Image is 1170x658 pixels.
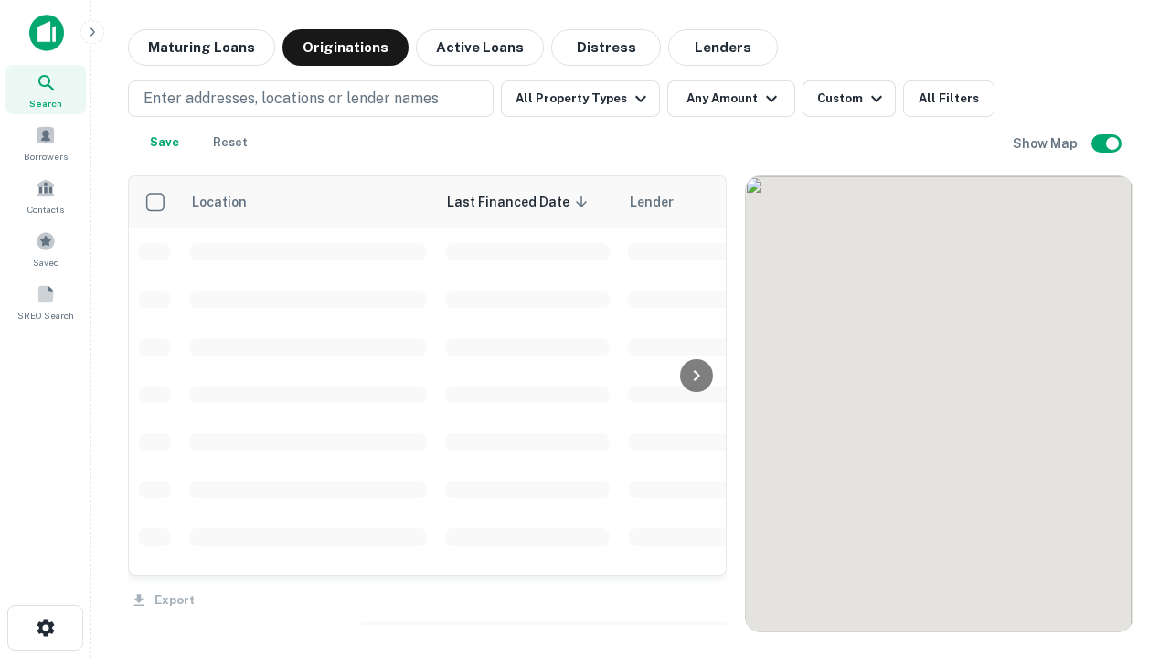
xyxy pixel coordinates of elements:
button: Enter addresses, locations or lender names [128,80,494,117]
button: Maturing Loans [128,29,275,66]
p: Enter addresses, locations or lender names [144,88,439,110]
button: Save your search to get updates of matches that match your search criteria. [135,124,194,161]
a: Contacts [5,171,86,220]
a: Borrowers [5,118,86,167]
a: Saved [5,224,86,273]
span: Last Financed Date [447,191,593,213]
button: Custom [803,80,896,117]
button: All Filters [903,80,994,117]
div: Custom [817,88,888,110]
img: capitalize-icon.png [29,15,64,51]
iframe: Chat Widget [1079,512,1170,600]
span: Location [191,191,271,213]
button: Active Loans [416,29,544,66]
th: Location [180,176,436,228]
div: 0 0 [746,176,1133,631]
th: Lender [619,176,911,228]
span: Contacts [27,202,64,217]
button: Lenders [668,29,778,66]
a: SREO Search [5,277,86,326]
button: Any Amount [667,80,795,117]
span: Search [29,96,62,111]
button: Distress [551,29,661,66]
span: Borrowers [24,149,68,164]
span: Saved [33,255,59,270]
button: Reset [201,124,260,161]
h6: Show Map [1013,133,1080,154]
span: Lender [630,191,674,213]
button: All Property Types [501,80,660,117]
button: Originations [282,29,409,66]
th: Last Financed Date [436,176,619,228]
span: SREO Search [17,308,74,323]
a: Search [5,65,86,114]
